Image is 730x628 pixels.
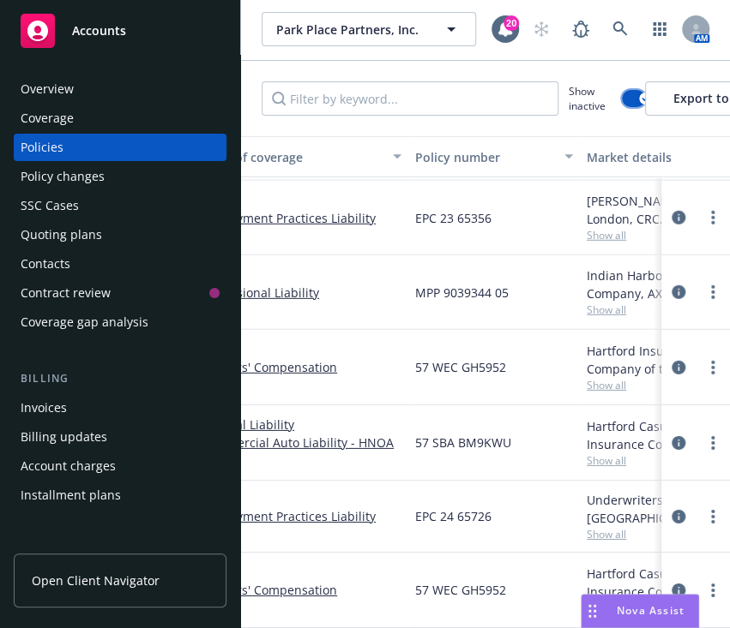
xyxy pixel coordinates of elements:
a: Contract review [14,279,226,307]
div: Market details [587,148,726,166]
div: Installment plans [21,481,121,509]
div: Policy changes [21,163,105,190]
div: Drag to move [582,595,603,627]
a: circleInformation [668,357,689,378]
a: Accounts [14,7,226,55]
a: Contacts [14,250,226,278]
a: circleInformation [668,433,689,453]
span: EPC 24 65726 [415,507,492,525]
a: Policy changes [14,163,226,190]
a: Coverage [14,105,226,132]
span: Accounts [72,24,126,38]
a: more [703,357,723,378]
div: 20 [504,15,519,31]
button: Lines of coverage [194,136,408,177]
a: Employment Practices Liability [201,507,401,525]
a: Invoices [14,394,226,422]
div: Coverage gap analysis [21,308,148,336]
span: Park Place Partners, Inc. [276,21,425,39]
div: Invoices [21,394,67,422]
button: Policy number [408,136,580,177]
a: more [703,506,723,527]
a: Professional Liability [201,284,401,302]
span: Open Client Navigator [32,571,160,589]
a: Report a Bug [564,12,598,46]
button: Nova Assist [581,594,699,628]
span: Nova Assist [617,603,685,618]
div: Contract review [21,279,111,307]
a: Switch app [643,12,677,46]
a: 2 more [201,452,401,470]
div: SSC Cases [21,192,79,219]
a: Search [603,12,637,46]
span: Show inactive [569,84,615,113]
a: Quoting plans [14,221,226,248]
a: circleInformation [668,282,689,302]
a: SSC Cases [14,192,226,219]
a: more [703,207,723,228]
a: circleInformation [668,580,689,601]
a: more [703,433,723,453]
a: more [703,282,723,302]
a: circleInformation [668,506,689,527]
div: Billing updates [21,423,107,451]
div: Policies [21,134,63,161]
a: circleInformation [668,207,689,228]
a: Account charges [14,452,226,480]
a: more [703,580,723,601]
div: Overview [21,75,74,103]
a: Overview [14,75,226,103]
a: Workers' Compensation [201,581,401,599]
a: Commercial Auto Liability - HNOA [201,434,401,452]
div: Lines of coverage [201,148,383,166]
div: Quoting plans [21,221,102,248]
span: 57 WEC GH5952 [415,358,506,376]
span: EPC 23 65356 [415,209,492,227]
span: MPP 9039344 05 [415,284,509,302]
span: 57 SBA BM9KWU [415,434,511,452]
a: Coverage gap analysis [14,308,226,336]
div: Account charges [21,452,116,480]
button: Park Place Partners, Inc. [262,12,476,46]
div: Coverage [21,105,74,132]
a: Employment Practices Liability [201,209,401,227]
span: 57 WEC GH5952 [415,581,506,599]
a: General Liability [201,416,401,434]
input: Filter by keyword... [262,81,558,116]
a: Policies [14,134,226,161]
a: Start snowing [524,12,558,46]
div: Contacts [21,250,70,278]
div: Policy number [415,148,554,166]
a: Installment plans [14,481,226,509]
a: Workers' Compensation [201,358,401,376]
a: Billing updates [14,423,226,451]
div: Billing [14,370,226,387]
